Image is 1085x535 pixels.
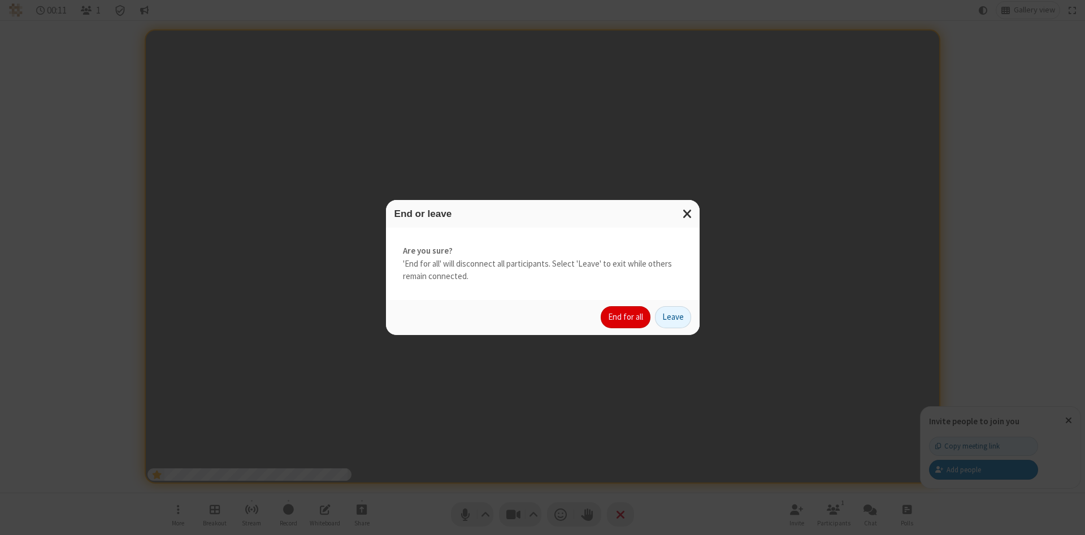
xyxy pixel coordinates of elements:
[403,245,683,258] strong: Are you sure?
[655,306,691,329] button: Leave
[394,208,691,219] h3: End or leave
[601,306,650,329] button: End for all
[676,200,700,228] button: Close modal
[386,228,700,300] div: 'End for all' will disconnect all participants. Select 'Leave' to exit while others remain connec...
